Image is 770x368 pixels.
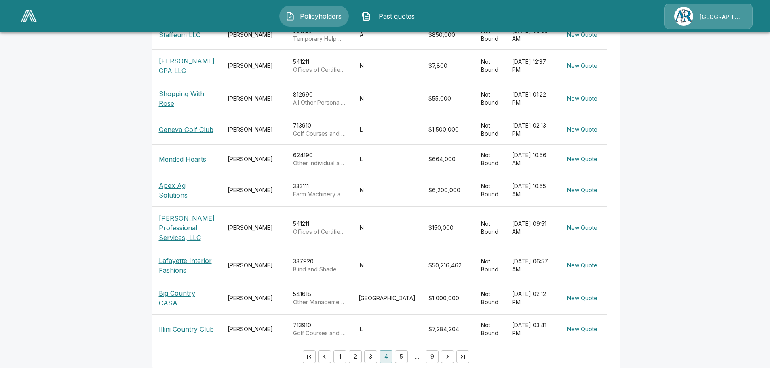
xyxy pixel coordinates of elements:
td: $6,200,000 [422,174,475,207]
p: Mended Hearts [159,154,206,164]
div: 713910 [293,321,346,337]
td: Not Bound [475,249,506,282]
td: IN [352,249,422,282]
button: New Quote [564,91,601,106]
td: Not Bound [475,315,506,344]
td: [DATE] 01:22 PM [506,82,557,115]
p: Blind and Shade Manufacturing [293,265,346,273]
p: [PERSON_NAME] CPA LLC [159,56,215,76]
div: … [410,353,423,361]
button: Go to previous page [318,350,331,363]
img: Policyholders Icon [285,11,295,21]
p: Golf Courses and Country Clubs [293,329,346,337]
td: $664,000 [422,145,475,174]
td: Not Bound [475,115,506,145]
td: IL [352,115,422,145]
td: IL [352,145,422,174]
button: Policyholders IconPolicyholders [279,6,349,27]
div: [PERSON_NAME] [228,95,280,103]
td: [DATE] 10:56 AM [506,145,557,174]
button: Go to page 5 [395,350,408,363]
td: $50,216,462 [422,249,475,282]
div: 541211 [293,58,346,74]
button: Go to page 1 [333,350,346,363]
button: New Quote [564,27,601,42]
div: [PERSON_NAME] [228,294,280,302]
img: Past quotes Icon [361,11,371,21]
td: [DATE] 03:41 PM [506,315,557,344]
span: Policyholders [298,11,343,21]
p: Illini Country Club [159,324,214,334]
div: 713910 [293,122,346,138]
p: All Other Personal Services [293,99,346,107]
p: [PERSON_NAME] Professional Services, LLC [159,213,215,242]
td: Not Bound [475,82,506,115]
p: Geneva Golf Club [159,125,213,135]
button: New Quote [564,59,601,74]
div: 624190 [293,151,346,167]
td: [DATE] 02:13 PM [506,115,557,145]
td: IN [352,207,422,249]
td: [DATE] 09:51 AM [506,207,557,249]
button: New Quote [564,221,601,236]
p: Apex Ag Solutions [159,181,215,200]
div: [PERSON_NAME] [228,155,280,163]
p: Golf Courses and Country Clubs [293,130,346,138]
p: Farm Machinery and Equipment Manufacturing [293,190,346,198]
p: Other Individual and Family Services [293,159,346,167]
td: IA [352,20,422,50]
p: Offices of Certified Public Accountants [293,228,346,236]
nav: pagination navigation [302,350,470,363]
td: Not Bound [475,174,506,207]
button: New Quote [564,322,601,337]
td: $850,000 [422,20,475,50]
div: [PERSON_NAME] [228,224,280,232]
button: Go to page 3 [364,350,377,363]
p: Lafayette Interior Fashions [159,256,215,275]
div: [PERSON_NAME] [228,126,280,134]
button: Go to page 2 [349,350,362,363]
div: [PERSON_NAME] [228,186,280,194]
td: $150,000 [422,207,475,249]
button: New Quote [564,183,601,198]
td: $1,500,000 [422,115,475,145]
td: $55,000 [422,82,475,115]
td: $7,800 [422,50,475,82]
div: [PERSON_NAME] [228,261,280,269]
p: Other Management Consulting Services [293,298,346,306]
td: [DATE] 06:57 AM [506,249,557,282]
td: $1,000,000 [422,282,475,315]
p: Offices of Certified Public Accountants [293,66,346,74]
td: [DATE] 08:38 AM [506,20,557,50]
button: New Quote [564,291,601,306]
span: Past quotes [374,11,419,21]
p: Staffeum LLC [159,30,200,40]
img: AA Logo [21,10,37,22]
div: 541211 [293,220,346,236]
td: Not Bound [475,50,506,82]
button: Go to page 9 [426,350,439,363]
td: Not Bound [475,207,506,249]
div: [PERSON_NAME] [228,62,280,70]
td: Not Bound [475,282,506,315]
td: Not Bound [475,145,506,174]
button: New Quote [564,152,601,167]
button: Go to last page [456,350,469,363]
div: 541618 [293,290,346,306]
button: page 4 [380,350,392,363]
div: [PERSON_NAME] [228,325,280,333]
p: Big Country CASA [159,288,215,308]
div: 333111 [293,182,346,198]
button: Go to first page [303,350,316,363]
td: IN [352,174,422,207]
div: 561320 [293,27,346,43]
div: [PERSON_NAME] [228,31,280,39]
p: Shopping With Rose [159,89,215,108]
button: Past quotes IconPast quotes [355,6,425,27]
td: IN [352,50,422,82]
td: IL [352,315,422,344]
td: [GEOGRAPHIC_DATA] [352,282,422,315]
div: 337920 [293,257,346,273]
